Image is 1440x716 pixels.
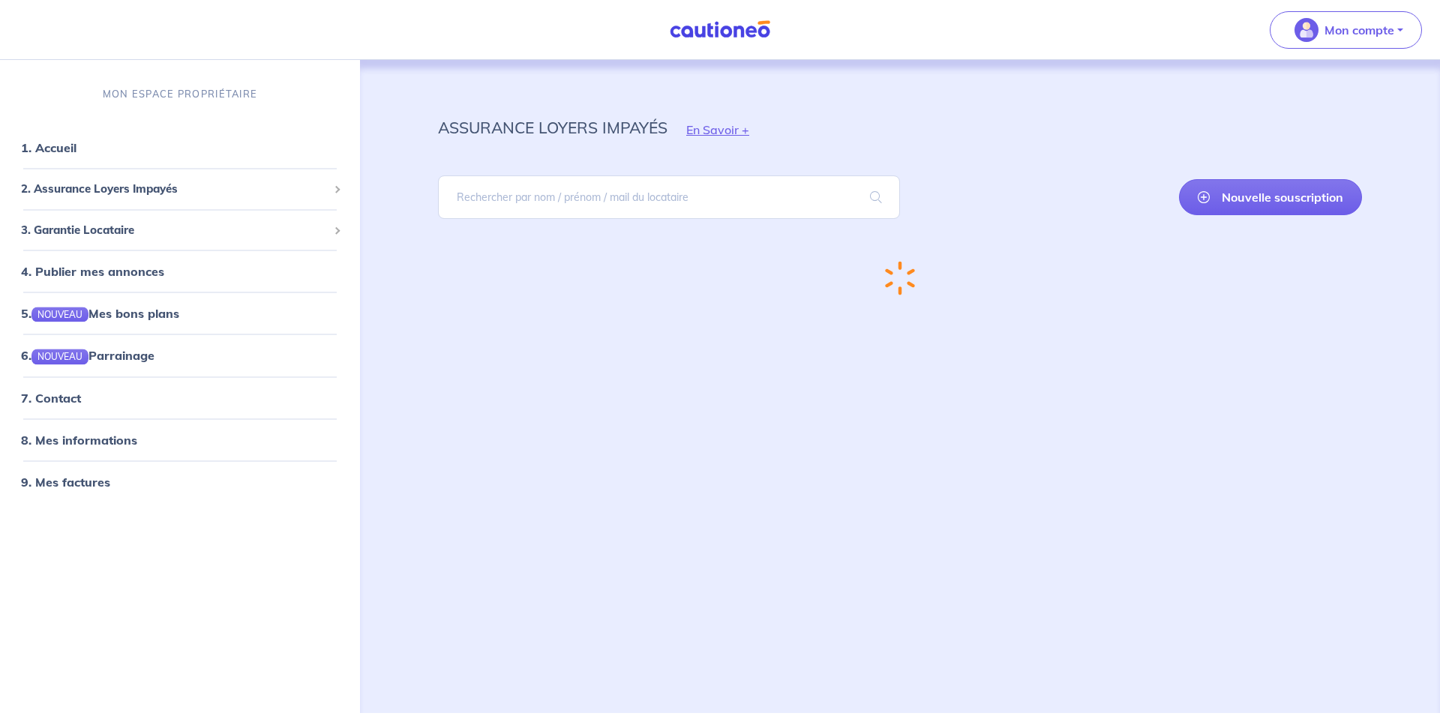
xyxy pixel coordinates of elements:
a: 7. Contact [21,390,81,405]
p: assurance loyers impayés [438,114,667,141]
a: 4. Publier mes annonces [21,264,164,279]
span: 3. Garantie Locataire [21,221,328,238]
div: 7. Contact [6,382,354,412]
a: 5.NOUVEAUMes bons plans [21,306,179,321]
p: Mon compte [1324,21,1394,39]
div: 5.NOUVEAUMes bons plans [6,298,354,328]
img: loading-spinner [885,261,915,295]
img: illu_account_valid_menu.svg [1294,18,1318,42]
div: 1. Accueil [6,133,354,163]
div: 2. Assurance Loyers Impayés [6,175,354,204]
span: search [852,176,900,218]
div: 9. Mes factures [6,466,354,496]
div: 4. Publier mes annonces [6,256,354,286]
a: 6.NOUVEAUParrainage [21,348,154,363]
input: Rechercher par nom / prénom / mail du locataire [438,175,900,219]
div: 3. Garantie Locataire [6,215,354,244]
span: 2. Assurance Loyers Impayés [21,181,328,198]
div: 6.NOUVEAUParrainage [6,340,354,370]
div: 8. Mes informations [6,424,354,454]
a: 1. Accueil [21,140,76,155]
img: Cautioneo [664,20,776,39]
p: MON ESPACE PROPRIÉTAIRE [103,87,257,101]
button: illu_account_valid_menu.svgMon compte [1270,11,1422,49]
a: 8. Mes informations [21,432,137,447]
a: Nouvelle souscription [1179,179,1362,215]
button: En Savoir + [667,108,768,151]
a: 9. Mes factures [21,474,110,489]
